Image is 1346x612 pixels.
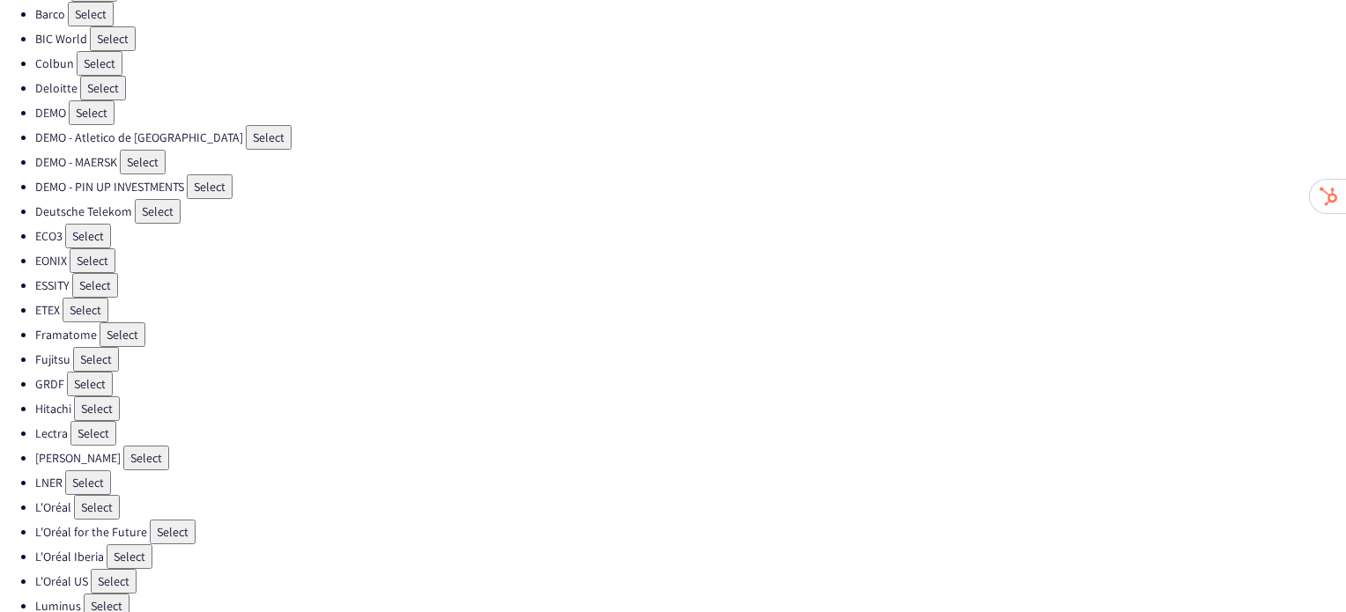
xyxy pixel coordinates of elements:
[1258,527,1346,612] iframe: Chat Widget
[65,224,111,248] button: Select
[35,199,1346,224] li: Deutsche Telekom
[100,322,145,347] button: Select
[74,396,120,421] button: Select
[35,51,1346,76] li: Colbun
[246,125,292,150] button: Select
[70,248,115,273] button: Select
[69,100,115,125] button: Select
[90,26,136,51] button: Select
[35,569,1346,594] li: L'Oréal US
[35,150,1346,174] li: DEMO - MAERSK
[123,446,169,470] button: Select
[35,174,1346,199] li: DEMO - PIN UP INVESTMENTS
[35,372,1346,396] li: GRDF
[35,125,1346,150] li: DEMO - Atletico de [GEOGRAPHIC_DATA]
[187,174,233,199] button: Select
[35,248,1346,273] li: EONIX
[73,347,119,372] button: Select
[65,470,111,495] button: Select
[35,298,1346,322] li: ETEX
[70,421,116,446] button: Select
[35,396,1346,421] li: Hitachi
[35,544,1346,569] li: L'Oréal Iberia
[35,100,1346,125] li: DEMO
[35,421,1346,446] li: Lectra
[74,495,120,520] button: Select
[72,273,118,298] button: Select
[35,470,1346,495] li: LNER
[67,372,113,396] button: Select
[135,199,181,224] button: Select
[120,150,166,174] button: Select
[107,544,152,569] button: Select
[35,224,1346,248] li: ECO3
[80,76,126,100] button: Select
[35,322,1346,347] li: Framatome
[35,495,1346,520] li: L'Oréal
[91,569,137,594] button: Select
[35,446,1346,470] li: [PERSON_NAME]
[150,520,196,544] button: Select
[35,76,1346,100] li: Deloitte
[35,273,1346,298] li: ESSITY
[35,520,1346,544] li: L'Oréal for the Future
[35,26,1346,51] li: BIC World
[35,2,1346,26] li: Barco
[63,298,108,322] button: Select
[68,2,114,26] button: Select
[77,51,122,76] button: Select
[35,347,1346,372] li: Fujitsu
